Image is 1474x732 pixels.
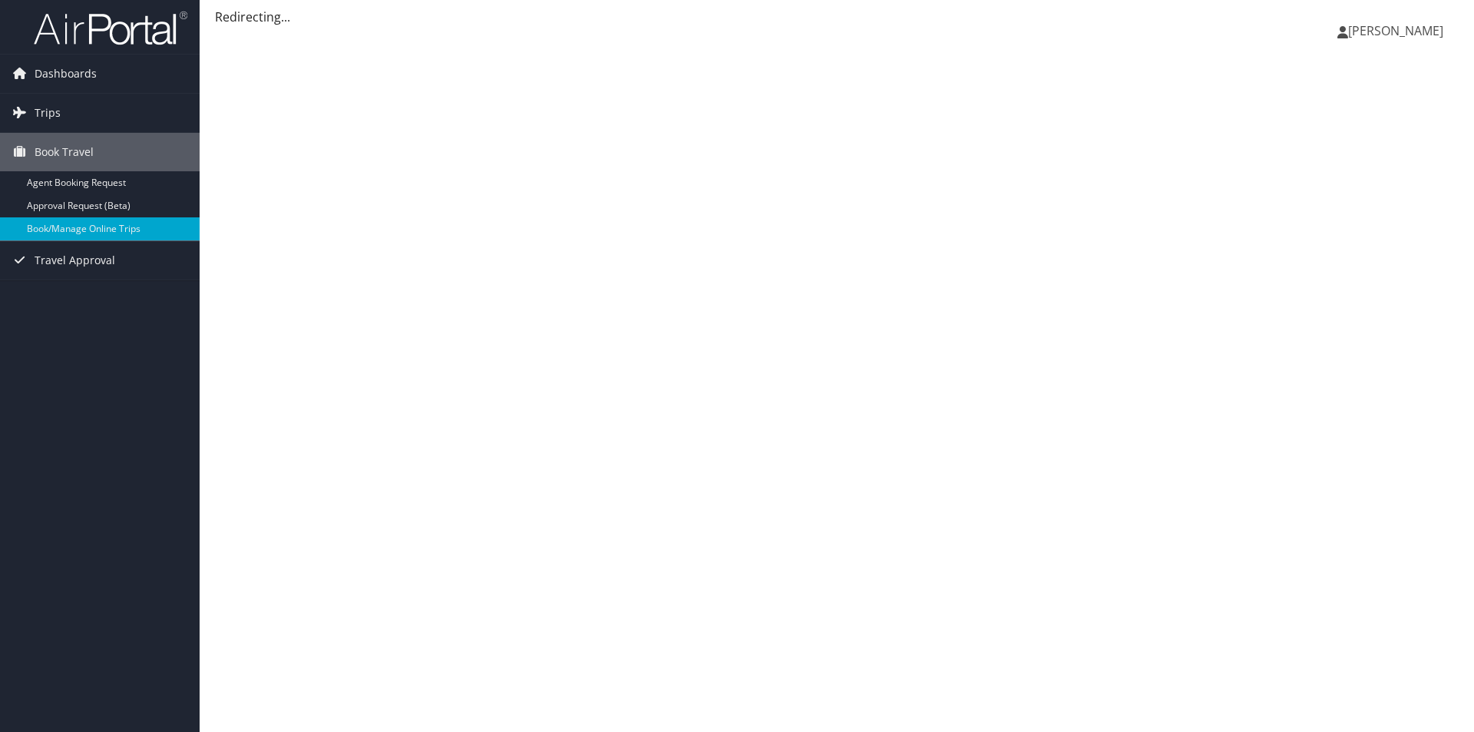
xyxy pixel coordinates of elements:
[35,133,94,171] span: Book Travel
[1348,22,1443,39] span: [PERSON_NAME]
[35,55,97,93] span: Dashboards
[34,10,187,46] img: airportal-logo.png
[215,8,1459,26] div: Redirecting...
[35,241,115,280] span: Travel Approval
[1337,8,1459,54] a: [PERSON_NAME]
[35,94,61,132] span: Trips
